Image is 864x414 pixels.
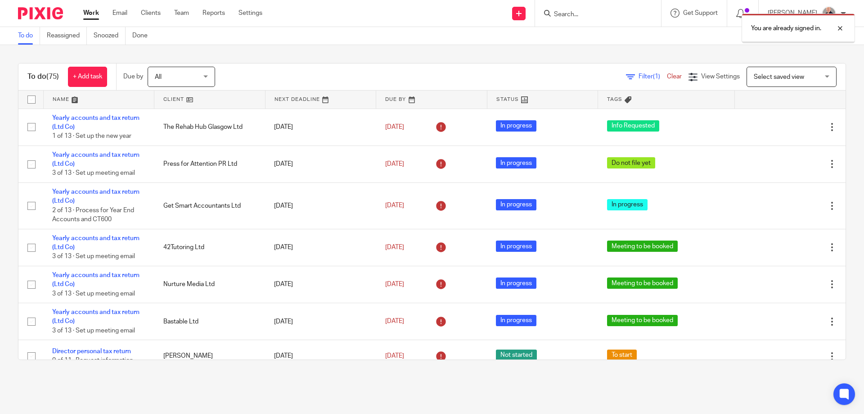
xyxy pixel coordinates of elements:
[52,328,135,334] span: 3 of 13 · Set up meeting email
[52,170,135,177] span: 3 of 13 · Set up meeting email
[607,241,678,252] span: Meeting to be booked
[607,157,655,168] span: Do not file yet
[265,303,376,340] td: [DATE]
[265,109,376,146] td: [DATE]
[385,203,404,209] span: [DATE]
[94,27,126,45] a: Snoozed
[385,161,404,167] span: [DATE]
[52,133,131,139] span: 1 of 13 · Set up the new year
[52,348,131,355] a: Director personal tax return
[751,24,821,33] p: You are already signed in.
[154,109,265,146] td: The Rehab Hub Glasgow Ltd
[496,199,536,210] span: In progress
[822,6,836,21] img: IMG_8745-0021-copy.jpg
[52,291,135,297] span: 3 of 13 · Set up meeting email
[52,235,139,250] a: Yearly accounts and tax return (Ltd Co)
[154,229,265,266] td: 42Tutoring Ltd
[238,9,262,18] a: Settings
[123,72,143,81] p: Due by
[607,350,637,361] span: To start
[496,315,536,326] span: In progress
[385,124,404,130] span: [DATE]
[496,241,536,252] span: In progress
[385,353,404,359] span: [DATE]
[174,9,189,18] a: Team
[496,350,537,361] span: Not started
[265,340,376,372] td: [DATE]
[132,27,154,45] a: Done
[667,73,682,80] a: Clear
[265,182,376,229] td: [DATE]
[653,73,660,80] span: (1)
[154,303,265,340] td: Bastable Ltd
[141,9,161,18] a: Clients
[265,146,376,182] td: [DATE]
[18,27,40,45] a: To do
[27,72,59,82] h1: To do
[52,254,135,260] span: 3 of 13 · Set up meeting email
[607,199,648,210] span: In progress
[496,120,536,132] span: In progress
[607,97,622,102] span: Tags
[52,358,133,364] span: 0 of 11 · Request information
[754,74,804,80] span: Select saved view
[265,229,376,266] td: [DATE]
[639,73,667,80] span: Filter
[385,244,404,250] span: [DATE]
[52,152,139,167] a: Yearly accounts and tax return (Ltd Co)
[154,182,265,229] td: Get Smart Accountants Ltd
[202,9,225,18] a: Reports
[52,115,139,130] a: Yearly accounts and tax return (Ltd Co)
[385,318,404,325] span: [DATE]
[46,73,59,80] span: (75)
[385,281,404,287] span: [DATE]
[701,73,740,80] span: View Settings
[18,7,63,19] img: Pixie
[607,315,678,326] span: Meeting to be booked
[265,266,376,303] td: [DATE]
[154,266,265,303] td: Nurture Media Ltd
[83,9,99,18] a: Work
[154,340,265,372] td: [PERSON_NAME]
[52,207,134,223] span: 2 of 13 · Process for Year End Accounts and CT600
[112,9,127,18] a: Email
[52,189,139,204] a: Yearly accounts and tax return (Ltd Co)
[154,146,265,182] td: Press for Attention PR Ltd
[607,278,678,289] span: Meeting to be booked
[68,67,107,87] a: + Add task
[607,120,659,132] span: Info Requested
[155,74,162,80] span: All
[47,27,87,45] a: Reassigned
[52,309,139,324] a: Yearly accounts and tax return (Ltd Co)
[496,157,536,168] span: In progress
[52,272,139,287] a: Yearly accounts and tax return (Ltd Co)
[496,278,536,289] span: In progress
